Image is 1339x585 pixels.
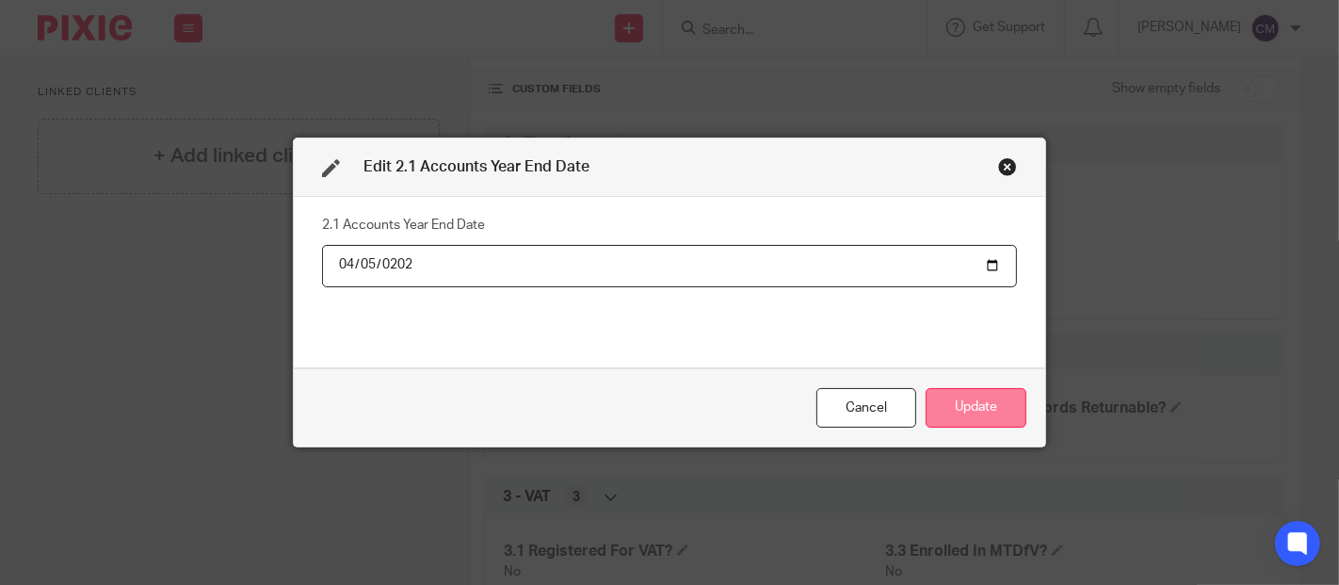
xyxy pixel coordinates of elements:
input: YYYY-MM-DD [322,245,1017,287]
button: Update [926,388,1026,429]
div: Close this dialog window [816,388,916,429]
div: Close this dialog window [998,157,1017,176]
span: Edit 2.1 Accounts Year End Date [363,159,589,174]
label: 2.1 Accounts Year End Date [322,216,485,235]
